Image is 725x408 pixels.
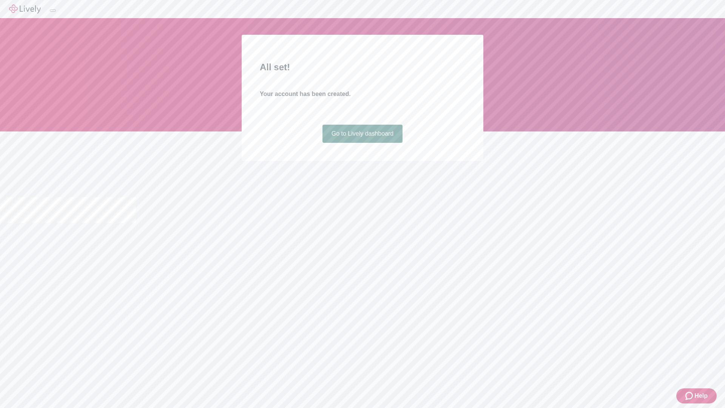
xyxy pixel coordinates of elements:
[676,388,717,403] button: Zendesk support iconHelp
[260,60,465,74] h2: All set!
[50,9,56,12] button: Log out
[260,90,465,99] h4: Your account has been created.
[685,391,694,400] svg: Zendesk support icon
[694,391,708,400] span: Help
[9,5,41,14] img: Lively
[322,125,403,143] a: Go to Lively dashboard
